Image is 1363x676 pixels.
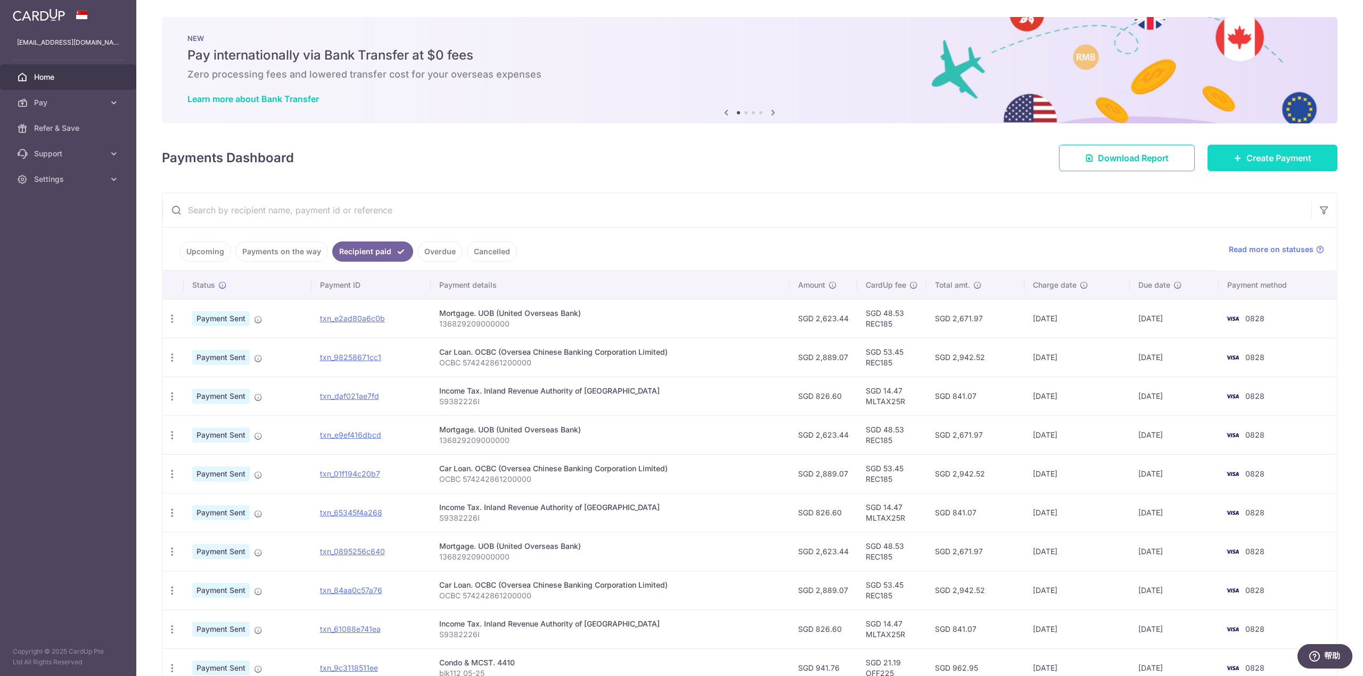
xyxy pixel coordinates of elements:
span: Amount [798,280,825,290]
td: [DATE] [1024,338,1130,377]
img: Bank Card [1222,468,1243,480]
h5: Pay internationally via Bank Transfer at $0 fees [187,47,1312,64]
a: txn_9c3118511ee [320,663,378,672]
td: [DATE] [1024,299,1130,338]
span: 0828 [1245,663,1265,672]
td: SGD 14.47 MLTAX25R [857,493,926,532]
input: Search by recipient name, payment id or reference [162,193,1311,227]
td: SGD 2,623.44 [790,299,857,338]
td: [DATE] [1130,338,1219,377]
span: 0828 [1245,430,1265,439]
a: txn_e9ef416dbcd [320,430,381,439]
td: SGD 841.07 [926,610,1024,648]
p: NEW [187,34,1312,43]
td: [DATE] [1024,415,1130,454]
span: Due date [1138,280,1170,290]
span: Home [34,72,104,82]
a: Learn more about Bank Transfer [187,94,319,104]
a: txn_e2ad80a6c0b [320,314,385,323]
p: [EMAIL_ADDRESS][DOMAIN_NAME] [17,37,119,48]
td: SGD 841.07 [926,377,1024,415]
span: 0828 [1245,508,1265,517]
td: SGD 48.53 REC185 [857,299,926,338]
td: [DATE] [1024,454,1130,493]
p: OCBC 574242861200000 [439,474,781,485]
span: 0828 [1245,353,1265,362]
span: Download Report [1098,152,1169,164]
td: SGD 826.60 [790,610,857,648]
iframe: 打开一个小组件，您可以在其中找到更多信息 [1297,644,1352,671]
a: Overdue [417,241,463,262]
td: SGD 2,671.97 [926,532,1024,571]
span: Pay [34,97,104,108]
a: txn_0895256c640 [320,547,385,556]
span: 0828 [1245,624,1265,633]
a: txn_65345f4a268 [320,508,382,517]
td: [DATE] [1130,610,1219,648]
div: Income Tax. Inland Revenue Authority of [GEOGRAPHIC_DATA] [439,502,781,513]
td: [DATE] [1130,493,1219,532]
span: 帮助 [27,7,44,17]
td: SGD 53.45 REC185 [857,454,926,493]
td: SGD 841.07 [926,493,1024,532]
td: [DATE] [1130,415,1219,454]
span: Settings [34,174,104,185]
img: Bank Card [1222,623,1243,636]
h4: Payments Dashboard [162,148,294,168]
p: OCBC 574242861200000 [439,590,781,601]
td: SGD 2,942.52 [926,338,1024,377]
a: Upcoming [179,241,231,262]
span: Create Payment [1246,152,1311,164]
a: Recipient paid [332,241,413,262]
td: SGD 2,942.52 [926,454,1024,493]
td: SGD 826.60 [790,377,857,415]
td: SGD 48.53 REC185 [857,415,926,454]
td: SGD 14.47 MLTAX25R [857,377,926,415]
span: Payment Sent [192,350,250,365]
img: Bank Card [1222,312,1243,325]
td: SGD 2,889.07 [790,571,857,610]
img: Bank transfer banner [162,17,1337,123]
img: Bank Card [1222,351,1243,364]
td: SGD 53.45 REC185 [857,571,926,610]
img: Bank Card [1222,662,1243,674]
td: SGD 14.47 MLTAX25R [857,610,926,648]
td: SGD 2,671.97 [926,415,1024,454]
span: 0828 [1245,391,1265,400]
span: CardUp fee [866,280,906,290]
td: SGD 2,889.07 [790,454,857,493]
p: 136829209000000 [439,319,781,329]
img: Bank Card [1222,390,1243,403]
img: Bank Card [1222,506,1243,519]
span: Payment Sent [192,583,250,598]
img: Bank Card [1222,584,1243,597]
span: Payment Sent [192,466,250,481]
div: Income Tax. Inland Revenue Authority of [GEOGRAPHIC_DATA] [439,619,781,629]
td: [DATE] [1130,454,1219,493]
div: Car Loan. OCBC (Oversea Chinese Banking Corporation Limited) [439,347,781,357]
td: SGD 2,623.44 [790,532,857,571]
td: SGD 48.53 REC185 [857,532,926,571]
span: Support [34,148,104,159]
span: Refer & Save [34,123,104,133]
a: txn_01f194c20b7 [320,469,380,478]
td: [DATE] [1024,493,1130,532]
p: S9382226I [439,513,781,523]
td: [DATE] [1130,299,1219,338]
span: 0828 [1245,469,1265,478]
a: Cancelled [467,241,517,262]
th: Payment details [431,271,789,299]
p: 136829209000000 [439,552,781,562]
td: [DATE] [1130,377,1219,415]
a: txn_61088e741ea [320,624,381,633]
a: txn_84aa0c57a76 [320,586,382,595]
div: Condo & MCST. 4410 [439,657,781,668]
div: Car Loan. OCBC (Oversea Chinese Banking Corporation Limited) [439,463,781,474]
td: SGD 53.45 REC185 [857,338,926,377]
span: Payment Sent [192,622,250,637]
td: SGD 2,671.97 [926,299,1024,338]
td: [DATE] [1024,532,1130,571]
div: Mortgage. UOB (United Overseas Bank) [439,424,781,435]
a: Payments on the way [235,241,328,262]
img: Bank Card [1222,429,1243,441]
